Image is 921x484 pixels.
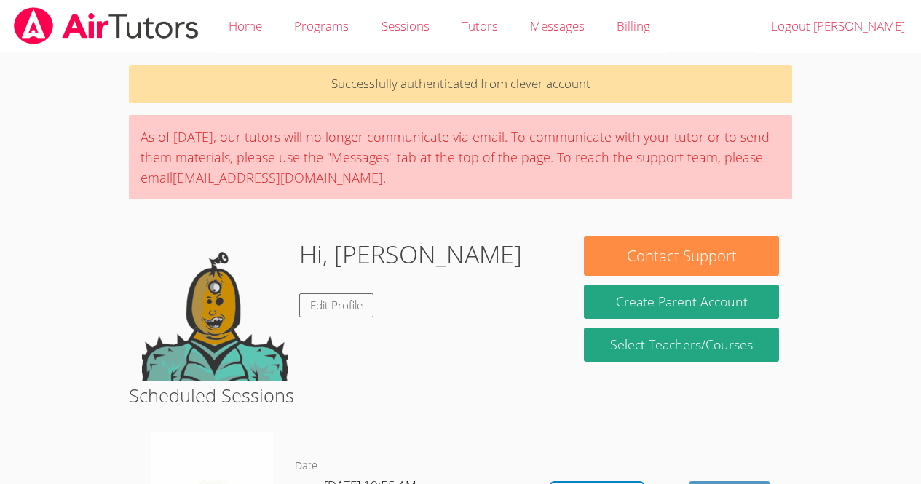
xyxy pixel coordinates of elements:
[584,285,778,319] button: Create Parent Account
[129,115,792,199] div: As of [DATE], our tutors will no longer communicate via email. To communicate with your tutor or ...
[12,7,200,44] img: airtutors_banner-c4298cdbf04f3fff15de1276eac7730deb9818008684d7c2e4769d2f7ddbe033.png
[584,236,778,276] button: Contact Support
[295,457,317,475] dt: Date
[129,381,792,409] h2: Scheduled Sessions
[530,17,585,34] span: Messages
[299,236,522,273] h1: Hi, [PERSON_NAME]
[584,328,778,362] a: Select Teachers/Courses
[142,236,288,381] img: default.png
[299,293,373,317] a: Edit Profile
[129,65,792,103] p: Successfully authenticated from clever account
